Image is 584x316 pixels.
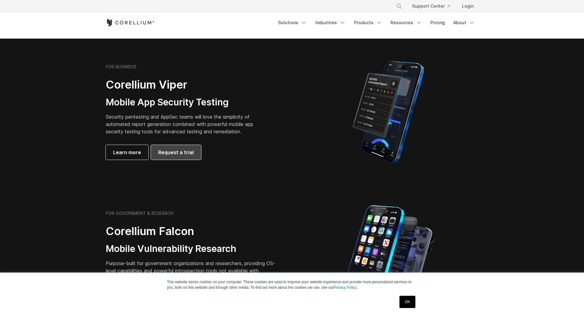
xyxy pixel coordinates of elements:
[151,145,201,160] a: Request a trial
[389,1,479,12] div: Navigation Menu
[106,97,263,108] h3: Mobile App Security Testing
[106,19,155,26] a: Corellium Home
[274,17,311,28] a: Solutions
[106,78,263,92] h2: Corellium Viper
[407,1,455,12] a: Support Center
[106,64,136,70] h6: FOR BUSINESS
[312,17,349,28] a: Industries
[457,1,479,12] a: Login
[399,296,415,308] a: OK
[387,17,426,28] a: Resources
[427,17,448,28] a: Pricing
[106,243,277,255] h3: Mobile Vulnerability Research
[106,211,174,216] h6: FOR GOVERNMENT & RESEARCH
[394,1,405,12] button: Search
[113,149,141,156] span: Learn more
[350,17,386,28] a: Products
[106,224,277,238] h2: Corellium Falcon
[158,149,194,156] span: Request a trial
[342,58,434,166] img: Corellium MATRIX automated report on iPhone showing app vulnerability test results across securit...
[274,17,479,28] div: Navigation Menu
[450,17,479,28] a: About
[106,113,263,135] p: Security pentesting and AppSec teams will love the simplicity of automated report generation comb...
[342,205,434,312] img: iPhone model separated into the mechanics used to build the physical device.
[106,145,148,160] a: Learn more
[106,260,277,282] p: Purpose-built for government organizations and researchers, providing OS-level capabilities and p...
[167,279,417,290] p: This website stores cookies on your computer. These cookies are used to improve your website expe...
[334,285,357,290] a: Privacy Policy.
